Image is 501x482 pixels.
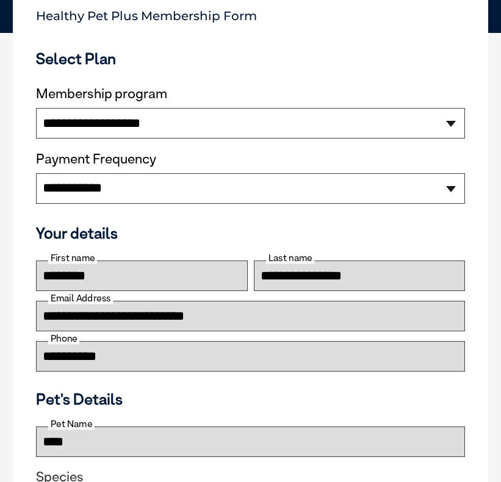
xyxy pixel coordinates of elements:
label: Membership program [36,86,465,102]
h3: Your details [36,224,465,242]
h3: Pet's Details [31,390,470,408]
p: Healthy Pet Plus Membership Form [36,3,465,23]
label: Email Address [48,293,113,304]
label: Phone [48,333,79,344]
label: First name [48,253,97,264]
h3: Select Plan [36,49,465,68]
label: Payment Frequency [36,151,156,167]
label: Last name [266,253,314,264]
